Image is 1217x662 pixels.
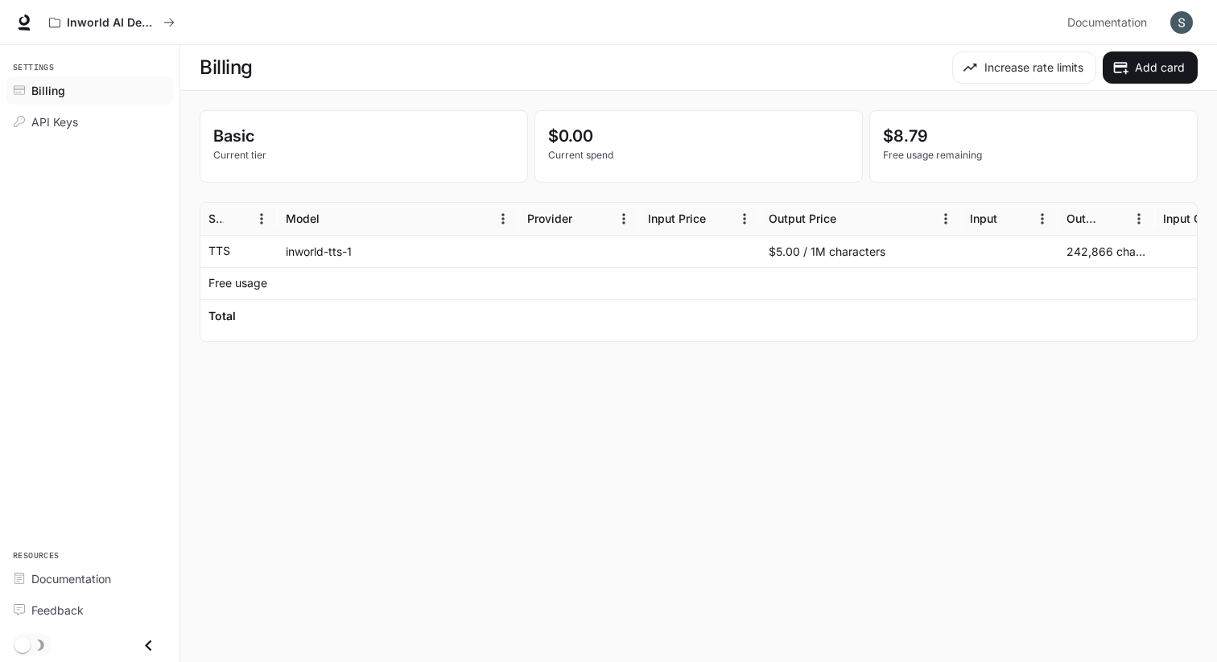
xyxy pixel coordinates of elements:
[648,212,706,225] div: Input Price
[548,148,849,162] p: Current spend
[42,6,182,39] button: All workspaces
[952,51,1096,84] button: Increase rate limits
[838,207,862,231] button: Sort
[769,212,836,225] div: Output Price
[1058,235,1155,267] div: 242,866 characters
[708,207,732,231] button: Sort
[208,243,230,259] p: TTS
[250,207,274,231] button: Menu
[574,207,598,231] button: Sort
[6,76,173,105] a: Billing
[286,212,320,225] div: Model
[1170,11,1193,34] img: User avatar
[934,207,958,231] button: Menu
[6,565,173,593] a: Documentation
[31,82,65,99] span: Billing
[761,235,962,267] div: $5.00 / 1M characters
[612,207,636,231] button: Menu
[321,207,345,231] button: Sort
[213,124,514,148] p: Basic
[208,212,224,225] div: Service
[491,207,515,231] button: Menu
[883,124,1184,148] p: $8.79
[31,570,111,587] span: Documentation
[6,596,173,624] a: Feedback
[999,207,1023,231] button: Sort
[1165,6,1198,39] button: User avatar
[970,212,997,225] div: Input
[1103,207,1127,231] button: Sort
[548,124,849,148] p: $0.00
[1067,13,1147,33] span: Documentation
[14,635,31,653] span: Dark mode toggle
[225,207,250,231] button: Sort
[208,308,236,324] h6: Total
[213,148,514,162] p: Current tier
[1103,51,1198,84] button: Add card
[6,108,173,136] a: API Keys
[1061,6,1159,39] a: Documentation
[31,113,78,130] span: API Keys
[1127,207,1151,231] button: Menu
[31,602,84,619] span: Feedback
[67,16,157,30] p: Inworld AI Demos
[1030,207,1054,231] button: Menu
[1066,212,1101,225] div: Output
[200,51,253,84] h1: Billing
[883,148,1184,162] p: Free usage remaining
[527,212,572,225] div: Provider
[732,207,757,231] button: Menu
[278,235,519,267] div: inworld-tts-1
[130,629,167,662] button: Close drawer
[208,275,267,291] p: Free usage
